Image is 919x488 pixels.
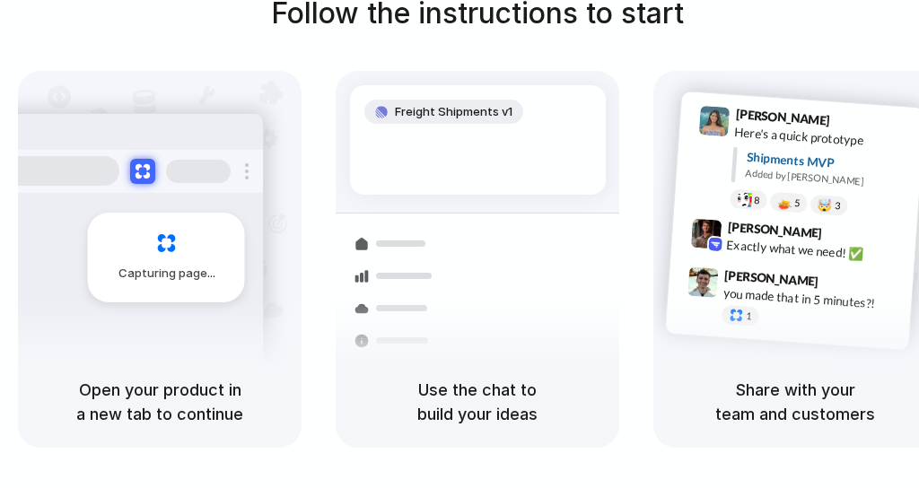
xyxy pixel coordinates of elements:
[722,283,902,314] div: you made that in 5 minutes?!
[835,201,841,211] span: 3
[746,147,912,177] div: Shipments MVP
[794,198,801,208] span: 5
[824,274,861,295] span: 9:47 AM
[827,225,864,247] span: 9:42 AM
[395,103,512,121] span: Freight Shipments v1
[734,122,914,152] div: Here's a quick prototype
[727,217,822,243] span: [PERSON_NAME]
[675,378,915,426] h5: Share with your team and customers
[836,112,872,134] span: 9:41 AM
[39,378,280,426] h5: Open your product in a new tab to continue
[118,265,218,283] span: Capturing page
[735,104,830,130] span: [PERSON_NAME]
[724,265,819,291] span: [PERSON_NAME]
[746,311,752,321] span: 1
[357,378,598,426] h5: Use the chat to build your ideas
[726,235,906,266] div: Exactly what we need! ✅
[754,195,760,205] span: 8
[745,166,910,192] div: Added by [PERSON_NAME]
[818,198,833,212] div: 🤯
